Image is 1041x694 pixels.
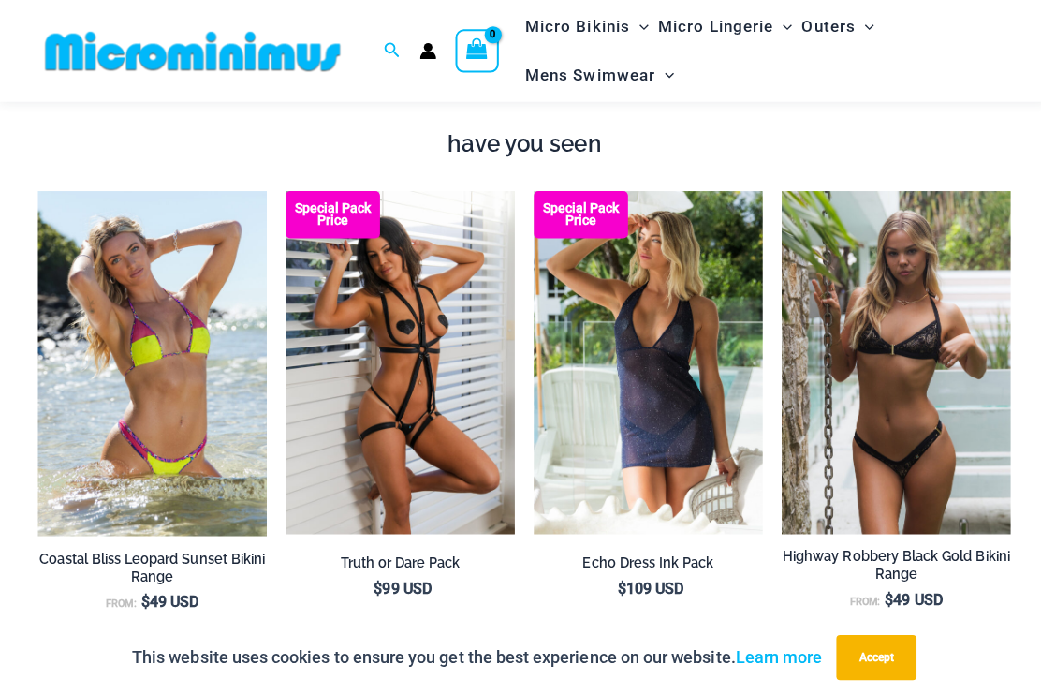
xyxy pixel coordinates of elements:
button: Accept [830,630,910,675]
a: Echo Ink 5671 Dress 682 Thong 07 Echo Ink 5671 Dress 682 Thong 08Echo Ink 5671 Dress 682 Thong 08 [530,190,757,532]
span: $ [140,589,149,607]
bdi: 99 USD [372,576,429,594]
img: Highway Robbery Black Gold 359 Clip Top 439 Clip Bottom 01v2 [776,190,1004,532]
h2: Truth or Dare Pack [284,551,511,568]
img: Truth or Dare Black 1905 Bodysuit 611 Micro 07 [284,190,511,532]
span: $ [613,576,622,594]
a: Highway Robbery Black Gold 359 Clip Top 439 Clip Bottom 01v2Highway Robbery Black Gold 359 Clip T... [776,190,1004,532]
b: Special Pack Price [284,201,377,226]
b: Special Pack Price [530,201,623,226]
img: Echo Ink 5671 Dress 682 Thong 07 [530,190,757,532]
a: Highway Robbery Black Gold Bikini Range [776,544,1004,586]
img: Coastal Bliss Leopard Sunset 3171 Tri Top 4371 Thong Bikini 06 [37,190,265,534]
img: MM SHOP LOGO FLAT [37,30,345,72]
a: Learn more [730,642,816,662]
h2: Coastal Bliss Leopard Sunset Bikini Range [37,547,265,582]
bdi: 49 USD [879,587,936,605]
span: From: [844,592,874,604]
a: Echo Dress Ink Pack [530,551,757,575]
bdi: 49 USD [140,589,198,607]
bdi: 109 USD [613,576,679,594]
span: From: [106,594,136,606]
a: Truth or Dare Pack [284,551,511,575]
h2: Echo Dress Ink Pack [530,551,757,568]
a: Coastal Bliss Leopard Sunset Bikini Range [37,547,265,589]
span: $ [879,587,887,605]
span: $ [372,576,380,594]
p: This website uses cookies to ensure you get the best experience on our website. [131,639,816,667]
a: Truth or Dare Black 1905 Bodysuit 611 Micro 07 Truth or Dare Black 1905 Bodysuit 611 Micro 06Trut... [284,190,511,532]
h4: have you seen [37,130,1004,157]
h2: Highway Robbery Black Gold Bikini Range [776,544,1004,579]
a: Coastal Bliss Leopard Sunset 3171 Tri Top 4371 Thong Bikini 06Coastal Bliss Leopard Sunset 3171 T... [37,190,265,534]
